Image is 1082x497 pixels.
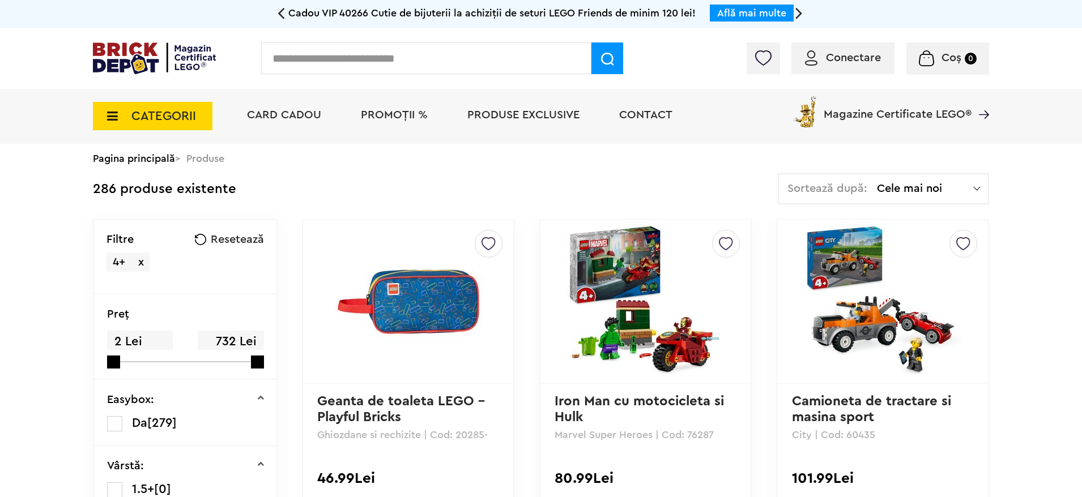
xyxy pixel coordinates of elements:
span: 4+ [113,256,125,268]
a: Iron Man cu motocicleta si Hulk [555,395,728,424]
img: Iron Man cu motocicleta si Hulk [566,222,725,381]
span: Conectare [826,52,881,63]
span: 732 Lei [198,331,263,353]
span: [279] [147,417,177,429]
p: Easybox: [107,394,154,405]
span: Sortează după: [787,183,867,194]
div: 80.99Lei [555,471,736,486]
p: Vârstă: [107,460,144,472]
p: Preţ [107,309,129,320]
small: 0 [965,53,977,65]
span: CATEGORII [131,110,196,122]
a: PROMOȚII % [361,109,428,121]
a: Conectare [805,52,881,63]
span: Magazine Certificate LEGO® [824,94,972,120]
span: Cadou VIP 40266 Cutie de bijuterii la achiziții de seturi LEGO Friends de minim 120 lei! [288,8,696,18]
p: City | Cod: 60435 [792,430,974,440]
span: 1.5+ [132,483,154,495]
span: Cele mai noi [877,183,973,194]
p: Marvel Super Heroes | Cod: 76287 [555,430,736,440]
span: x [138,256,144,268]
a: Pagina principală [93,153,175,164]
a: Card Cadou [247,109,321,121]
div: 46.99Lei [317,471,499,486]
a: Produse exclusive [467,109,580,121]
a: Află mai multe [717,8,786,18]
span: 2 Lei [107,331,173,353]
div: > Produse [93,144,989,173]
div: 286 produse existente [93,173,236,205]
p: Ghiozdane si rechizite | Cod: 20285-2407 [317,430,499,440]
p: Filtre [107,234,134,245]
div: 101.99Lei [792,471,974,486]
span: Coș [942,52,961,63]
span: [0] [154,483,171,495]
span: Resetează [211,234,264,245]
a: Magazine Certificate LEGO® [972,94,989,105]
a: Camioneta de tractare si masina sport [792,395,955,424]
a: Contact [619,109,672,121]
img: Geanta de toaleta LEGO - Playful Bricks [329,222,488,381]
img: Camioneta de tractare si masina sport [803,222,962,381]
a: Geanta de toaleta LEGO - Playful Bricks [317,395,489,424]
span: Da [132,417,147,429]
